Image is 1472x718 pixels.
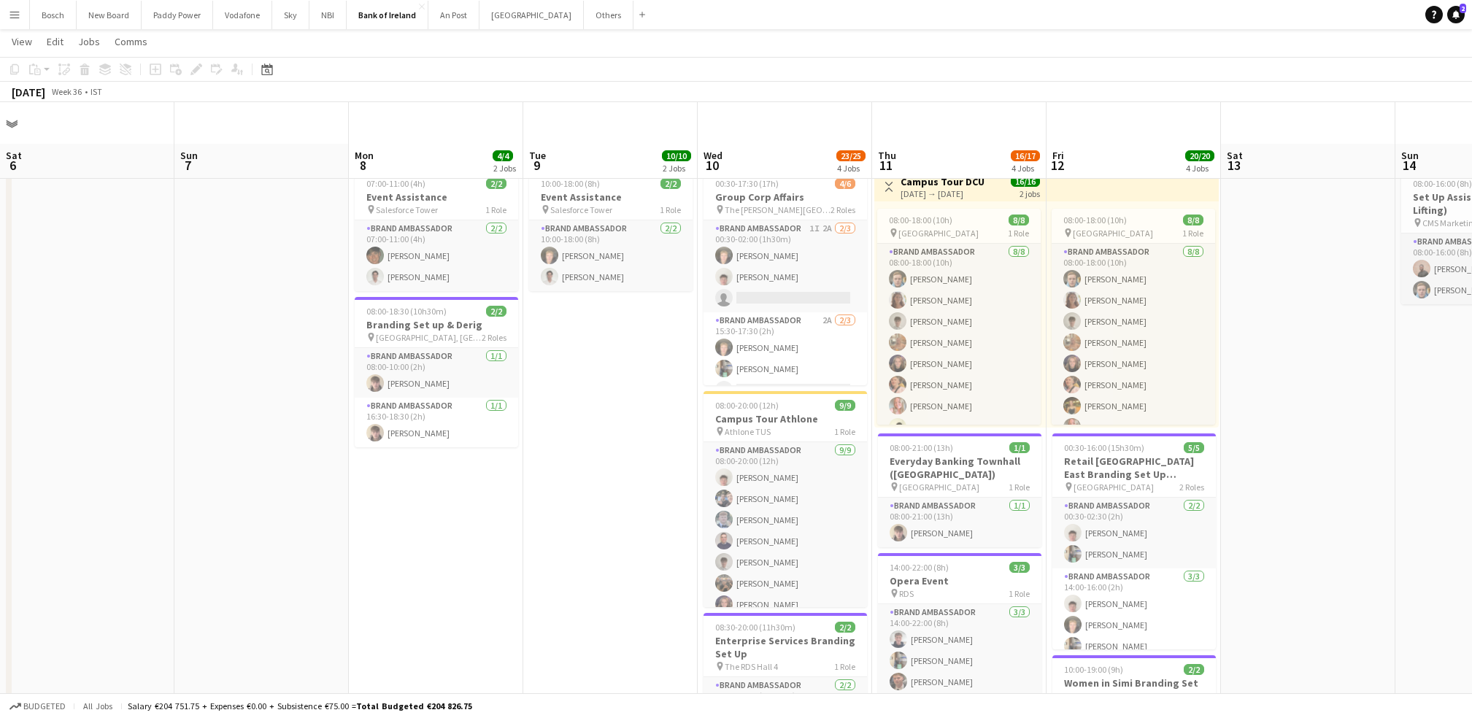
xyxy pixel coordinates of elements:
[7,698,68,714] button: Budgeted
[1011,176,1040,187] span: 16/16
[831,204,855,215] span: 2 Roles
[835,622,855,633] span: 2/2
[355,169,518,291] app-job-card: 07:00-11:00 (4h)2/2Event Assistance Salesforce Tower1 RoleBrand Ambassador2/207:00-11:00 (4h)[PER...
[663,163,690,174] div: 2 Jobs
[529,169,693,291] app-job-card: 10:00-18:00 (8h)2/2Event Assistance Salesforce Tower1 RoleBrand Ambassador2/210:00-18:00 (8h)[PER...
[899,588,914,599] span: RDS
[901,188,984,199] div: [DATE] → [DATE]
[701,157,722,174] span: 10
[715,178,779,189] span: 00:30-17:30 (17h)
[23,701,66,711] span: Budgeted
[876,157,896,174] span: 11
[178,157,198,174] span: 7
[355,220,518,291] app-card-role: Brand Ambassador2/207:00-11:00 (4h)[PERSON_NAME][PERSON_NAME]
[715,622,795,633] span: 08:30-20:00 (11h30m)
[704,442,867,661] app-card-role: Brand Ambassador9/908:00-20:00 (12h)[PERSON_NAME][PERSON_NAME][PERSON_NAME][PERSON_NAME][PERSON_N...
[725,661,778,672] span: The RDS Hall 4
[493,163,516,174] div: 2 Jobs
[704,391,867,607] app-job-card: 08:00-20:00 (12h)9/9Campus Tour Athlone Athlone TUS1 RoleBrand Ambassador9/908:00-20:00 (12h)[PER...
[486,306,506,317] span: 2/2
[1064,442,1144,453] span: 00:30-16:00 (15h30m)
[272,1,309,29] button: Sky
[704,220,867,312] app-card-role: Brand Ambassador1I2A2/300:30-02:00 (1h30m)[PERSON_NAME][PERSON_NAME]
[1447,6,1465,23] a: 2
[6,32,38,51] a: View
[541,178,600,189] span: 10:00-18:00 (8h)
[1052,676,1216,703] h3: Women in Simi Branding Set Up
[482,332,506,343] span: 2 Roles
[550,204,612,215] span: Salesforce Tower
[376,204,438,215] span: Salesforce Tower
[355,297,518,447] app-job-card: 08:00-18:30 (10h30m)2/2Branding Set up & Derig [GEOGRAPHIC_DATA], [GEOGRAPHIC_DATA]2 RolesBrand A...
[835,400,855,411] span: 9/9
[48,86,85,97] span: Week 36
[584,1,633,29] button: Others
[529,190,693,204] h3: Event Assistance
[878,553,1041,696] div: 14:00-22:00 (8h)3/3Opera Event RDS1 RoleBrand Ambassador3/314:00-22:00 (8h)[PERSON_NAME][PERSON_N...
[704,312,867,404] app-card-role: Brand Ambassador2A2/315:30-17:30 (2h)[PERSON_NAME][PERSON_NAME]
[877,209,1041,425] app-job-card: 08:00-18:00 (10h)8/8 [GEOGRAPHIC_DATA]1 RoleBrand Ambassador8/808:00-18:00 (10h)[PERSON_NAME][PER...
[878,498,1041,547] app-card-role: Brand Ambassador1/108:00-21:00 (13h)[PERSON_NAME]
[1009,482,1030,493] span: 1 Role
[704,169,867,385] app-job-card: 00:30-17:30 (17h)4/6Group Corp Affairs The [PERSON_NAME][GEOGRAPHIC_DATA]2 RolesBrand Ambassador1...
[1460,4,1466,13] span: 2
[725,204,831,215] span: The [PERSON_NAME][GEOGRAPHIC_DATA]
[898,228,979,239] span: [GEOGRAPHIC_DATA]
[493,150,513,161] span: 4/4
[704,412,867,425] h3: Campus Tour Athlone
[376,332,482,343] span: [GEOGRAPHIC_DATA], [GEOGRAPHIC_DATA]
[1184,442,1204,453] span: 5/5
[1052,433,1216,649] app-job-card: 00:30-16:00 (15h30m)5/5Retail [GEOGRAPHIC_DATA] East Branding Set Up ([GEOGRAPHIC_DATA]) [GEOGRAP...
[142,1,213,29] button: Paddy Power
[1184,664,1204,675] span: 2/2
[660,178,681,189] span: 2/2
[878,149,896,162] span: Thu
[1063,215,1127,225] span: 08:00-18:00 (10h)
[1185,150,1214,161] span: 20/20
[1227,149,1243,162] span: Sat
[878,574,1041,587] h3: Opera Event
[1052,209,1215,425] app-job-card: 08:00-18:00 (10h)8/8 [GEOGRAPHIC_DATA]1 RoleBrand Ambassador8/808:00-18:00 (10h)[PERSON_NAME][PER...
[12,35,32,48] span: View
[1009,562,1030,573] span: 3/3
[1009,215,1029,225] span: 8/8
[725,426,771,437] span: Athlone TUS
[366,306,447,317] span: 08:00-18:30 (10h30m)
[704,149,722,162] span: Wed
[1008,228,1029,239] span: 1 Role
[1186,163,1214,174] div: 4 Jobs
[527,157,546,174] span: 9
[309,1,347,29] button: NBI
[355,190,518,204] h3: Event Assistance
[1052,149,1064,162] span: Fri
[836,150,866,161] span: 23/25
[899,482,979,493] span: [GEOGRAPHIC_DATA]
[1182,228,1203,239] span: 1 Role
[1009,442,1030,453] span: 1/1
[355,318,518,331] h3: Branding Set up & Derig
[1064,664,1123,675] span: 10:00-19:00 (9h)
[12,85,45,99] div: [DATE]
[41,32,69,51] a: Edit
[80,700,115,711] span: All jobs
[355,398,518,447] app-card-role: Brand Ambassador1/116:30-18:30 (2h)[PERSON_NAME]
[1011,163,1039,174] div: 4 Jobs
[715,400,779,411] span: 08:00-20:00 (12h)
[1052,455,1216,481] h3: Retail [GEOGRAPHIC_DATA] East Branding Set Up ([GEOGRAPHIC_DATA])
[878,455,1041,481] h3: Everyday Banking Townhall ([GEOGRAPHIC_DATA])
[428,1,479,29] button: An Post
[890,562,949,573] span: 14:00-22:00 (8h)
[479,1,584,29] button: [GEOGRAPHIC_DATA]
[901,175,984,188] h3: Campus Tour DCU
[878,433,1041,547] app-job-card: 08:00-21:00 (13h)1/1Everyday Banking Townhall ([GEOGRAPHIC_DATA]) [GEOGRAPHIC_DATA]1 RoleBrand Am...
[355,149,374,162] span: Mon
[4,157,22,174] span: 6
[660,204,681,215] span: 1 Role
